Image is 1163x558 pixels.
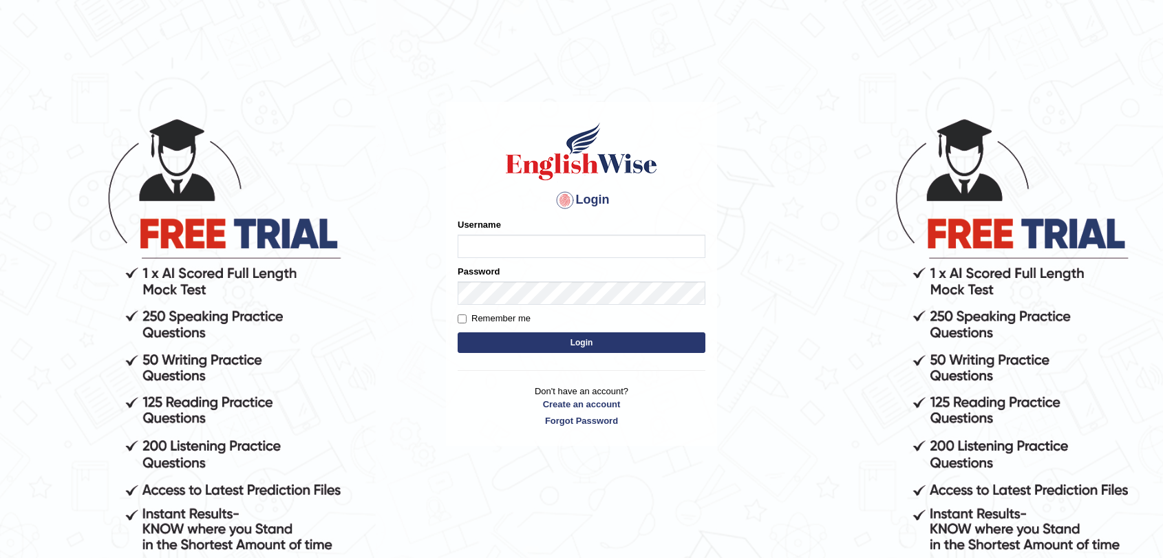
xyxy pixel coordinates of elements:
[458,332,705,353] button: Login
[503,120,660,182] img: Logo of English Wise sign in for intelligent practice with AI
[458,265,500,278] label: Password
[458,218,501,231] label: Username
[458,314,467,323] input: Remember me
[458,189,705,211] h4: Login
[458,398,705,411] a: Create an account
[458,385,705,427] p: Don't have an account?
[458,312,531,325] label: Remember me
[458,414,705,427] a: Forgot Password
